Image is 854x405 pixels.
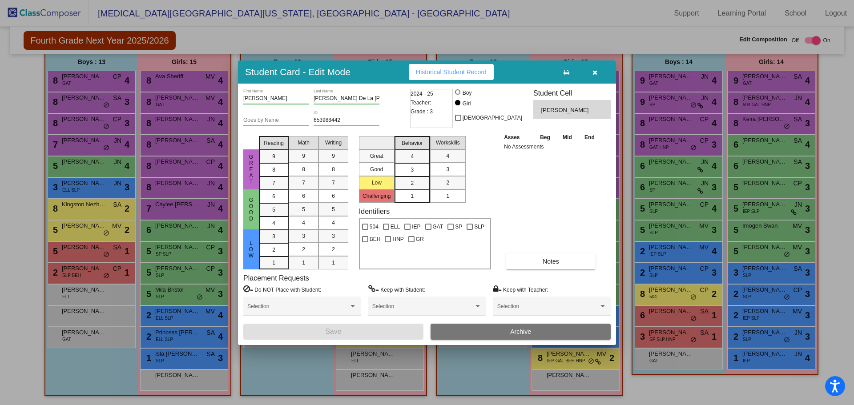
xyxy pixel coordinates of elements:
[502,132,534,142] th: Asses
[431,324,611,340] button: Archive
[332,259,335,267] span: 1
[402,139,423,147] span: Behavior
[332,152,335,160] span: 9
[502,142,601,151] td: No Assessments
[578,132,601,142] th: End
[272,206,275,214] span: 5
[302,259,305,267] span: 1
[272,259,275,267] span: 1
[243,274,309,282] label: Placement Requests
[302,245,305,253] span: 2
[359,207,390,216] label: Identifiers
[332,245,335,253] span: 2
[446,152,449,160] span: 4
[462,89,472,97] div: Boy
[332,165,335,173] span: 8
[245,66,350,77] h3: Student Card - Edit Mode
[416,234,424,245] span: GR
[556,132,578,142] th: Mid
[325,139,342,147] span: Writing
[332,219,335,227] span: 4
[416,68,487,76] span: Historical Student Record
[370,221,379,232] span: 504
[302,192,305,200] span: 6
[272,179,275,187] span: 7
[302,165,305,173] span: 8
[411,152,414,160] span: 4
[272,166,275,174] span: 8
[272,192,275,200] span: 6
[332,179,335,187] span: 7
[302,219,305,227] span: 4
[463,112,522,123] span: [DEMOGRAPHIC_DATA]
[493,285,548,294] label: = Keep with Teacher:
[411,179,414,187] span: 2
[302,232,305,240] span: 3
[543,258,559,265] span: Notes
[243,117,309,124] input: goes by name
[302,152,305,160] span: 9
[247,154,255,185] span: Great
[455,221,462,232] span: SP
[272,233,275,241] span: 3
[332,192,335,200] span: 6
[411,89,433,98] span: 2024 - 25
[243,285,321,294] label: = Do NOT Place with Student:
[391,221,400,232] span: ELL
[272,246,275,254] span: 2
[474,221,484,232] span: SLP
[533,89,611,97] h3: Student Cell
[272,152,275,160] span: 9
[272,219,275,227] span: 4
[392,234,403,245] span: HNP
[541,106,590,115] span: [PERSON_NAME] De La [PERSON_NAME]
[332,232,335,240] span: 3
[409,64,494,80] button: Historical Student Record
[243,324,423,340] button: Save
[368,285,425,294] label: = Keep with Student:
[247,197,255,222] span: Good
[411,107,433,116] span: Grade : 3
[411,98,431,107] span: Teacher:
[446,165,449,173] span: 3
[446,192,449,200] span: 1
[332,205,335,213] span: 5
[412,221,420,232] span: IEP
[314,117,379,124] input: Enter ID
[534,132,557,142] th: Beg
[298,139,310,147] span: Math
[462,100,471,108] div: Girl
[436,139,460,147] span: Workskills
[302,205,305,213] span: 5
[247,240,255,259] span: Low
[264,139,284,147] span: Reading
[325,328,341,335] span: Save
[302,179,305,187] span: 7
[510,328,531,335] span: Archive
[446,179,449,187] span: 2
[370,234,381,245] span: BEH
[411,192,414,200] span: 1
[433,221,443,232] span: GAT
[411,166,414,174] span: 3
[506,253,596,269] button: Notes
